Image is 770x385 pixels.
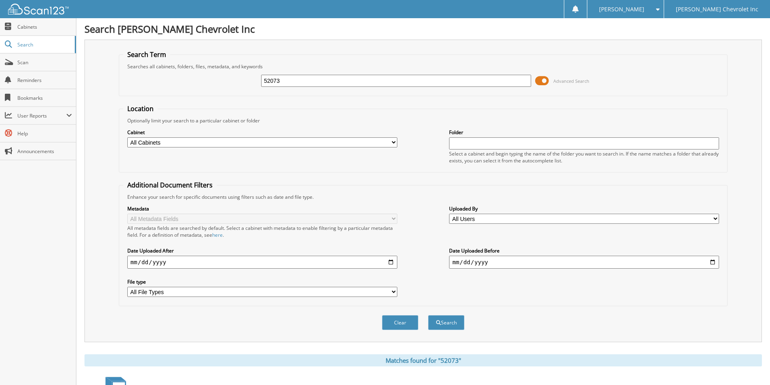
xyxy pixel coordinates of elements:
span: [PERSON_NAME] [599,7,644,12]
a: here [212,231,223,238]
label: Uploaded By [449,205,719,212]
span: Bookmarks [17,95,72,101]
div: Enhance your search for specific documents using filters such as date and file type. [123,194,723,200]
span: [PERSON_NAME] Chevrolet Inc [676,7,758,12]
legend: Location [123,104,158,113]
label: Metadata [127,205,397,212]
span: Help [17,130,72,137]
div: Optionally limit your search to a particular cabinet or folder [123,117,723,124]
span: Cabinets [17,23,72,30]
label: Date Uploaded After [127,247,397,254]
label: Date Uploaded Before [449,247,719,254]
label: Folder [449,129,719,136]
legend: Search Term [123,50,170,59]
div: Searches all cabinets, folders, files, metadata, and keywords [123,63,723,70]
span: User Reports [17,112,66,119]
div: Select a cabinet and begin typing the name of the folder you want to search in. If the name match... [449,150,719,164]
span: Reminders [17,77,72,84]
span: Scan [17,59,72,66]
legend: Additional Document Filters [123,181,217,189]
img: scan123-logo-white.svg [8,4,69,15]
span: Search [17,41,71,48]
h1: Search [PERSON_NAME] Chevrolet Inc [84,22,762,36]
input: end [449,256,719,269]
button: Clear [382,315,418,330]
span: Announcements [17,148,72,155]
label: Cabinet [127,129,397,136]
input: start [127,256,397,269]
span: Advanced Search [553,78,589,84]
div: All metadata fields are searched by default. Select a cabinet with metadata to enable filtering b... [127,225,397,238]
button: Search [428,315,464,330]
label: File type [127,278,397,285]
div: Matches found for "52073" [84,354,762,366]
